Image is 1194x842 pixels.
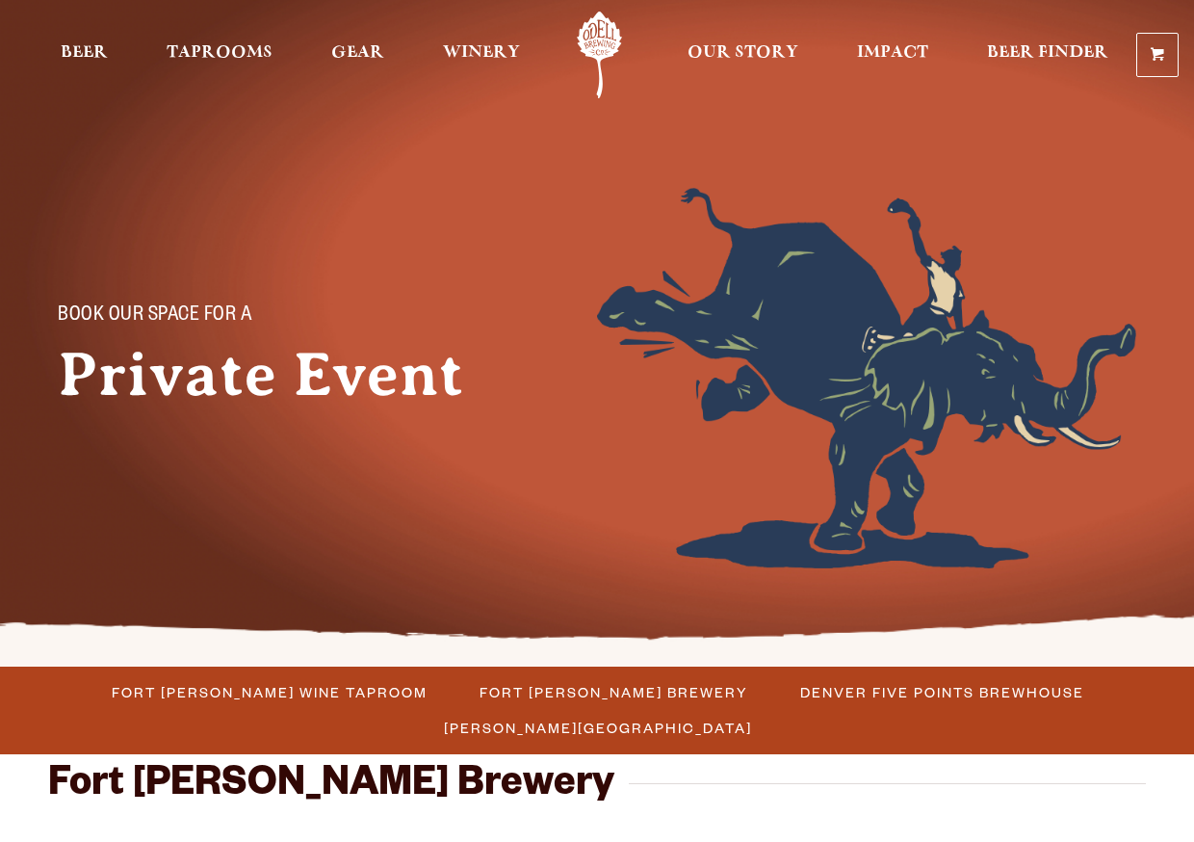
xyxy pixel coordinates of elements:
span: Fort [PERSON_NAME] Brewery [480,678,748,706]
span: Beer [61,45,108,61]
a: [PERSON_NAME][GEOGRAPHIC_DATA] [432,714,762,742]
a: Denver Five Points Brewhouse [789,678,1094,706]
p: Book Our Space for a [58,305,481,329]
span: Impact [857,45,928,61]
a: Fort [PERSON_NAME] Brewery [468,678,758,706]
span: [PERSON_NAME][GEOGRAPHIC_DATA] [444,714,752,742]
a: Beer [48,12,120,98]
span: Our Story [688,45,798,61]
a: Impact [844,12,941,98]
h2: Fort [PERSON_NAME] Brewery [48,764,614,810]
a: Winery [430,12,532,98]
a: Fort [PERSON_NAME] Wine Taproom [100,678,437,706]
span: Denver Five Points Brewhouse [800,678,1084,706]
img: Foreground404 [597,188,1136,568]
a: Beer Finder [974,12,1121,98]
span: Fort [PERSON_NAME] Wine Taproom [112,678,428,706]
span: Winery [443,45,520,61]
a: Gear [319,12,397,98]
h1: Private Event [58,340,520,409]
a: Our Story [675,12,811,98]
span: Gear [331,45,384,61]
span: Beer Finder [987,45,1108,61]
a: Odell Home [563,12,636,98]
span: Taprooms [167,45,273,61]
a: Taprooms [154,12,285,98]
